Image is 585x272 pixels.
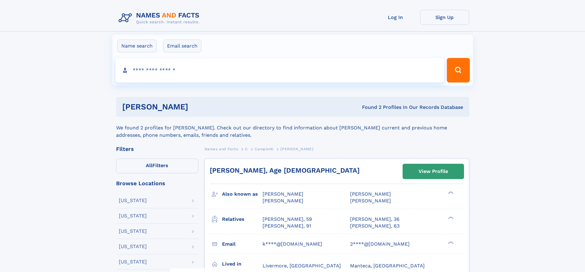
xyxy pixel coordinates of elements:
div: [US_STATE] [119,259,147,264]
div: [US_STATE] [119,198,147,203]
label: Filters [116,159,198,173]
div: [US_STATE] [119,213,147,218]
a: [PERSON_NAME], 59 [263,216,312,223]
img: Logo Names and Facts [116,10,205,26]
h3: Also known as [222,189,263,199]
a: Log In [371,10,420,25]
div: Filters [116,146,198,152]
span: Livermore, [GEOGRAPHIC_DATA] [263,263,341,269]
span: [PERSON_NAME] [263,191,303,197]
div: We found 2 profiles for [PERSON_NAME]. Check out our directory to find information about [PERSON_... [116,117,469,139]
a: [PERSON_NAME], Age [DEMOGRAPHIC_DATA] [210,167,360,174]
div: Found 2 Profiles In Our Records Database [275,104,463,111]
div: View Profile [419,164,448,178]
div: ❯ [447,191,454,195]
a: View Profile [403,164,464,179]
a: [PERSON_NAME], 63 [350,223,400,229]
span: C [245,147,248,151]
h3: Lived in [222,259,263,269]
h1: [PERSON_NAME] [122,103,275,111]
input: search input [115,58,444,82]
h3: Email [222,239,263,249]
a: Campiotti [255,145,273,153]
div: ❯ [447,240,454,244]
a: Sign Up [420,10,469,25]
div: Browse Locations [116,181,198,186]
a: C [245,145,248,153]
span: Campiotti [255,147,273,151]
span: [PERSON_NAME] [350,198,391,204]
div: [US_STATE] [119,229,147,234]
a: Names and Facts [205,145,238,153]
label: Email search [163,40,201,52]
h3: Relatives [222,214,263,224]
span: [PERSON_NAME] [350,191,391,197]
button: Search Button [447,58,470,82]
span: [PERSON_NAME] [263,198,303,204]
a: [PERSON_NAME], 36 [350,216,400,223]
div: [US_STATE] [119,244,147,249]
a: [PERSON_NAME], 91 [263,223,311,229]
span: [PERSON_NAME] [280,147,313,151]
span: All [146,163,152,168]
span: Manteca, [GEOGRAPHIC_DATA] [350,263,425,269]
label: Name search [117,40,157,52]
div: ❯ [447,216,454,220]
